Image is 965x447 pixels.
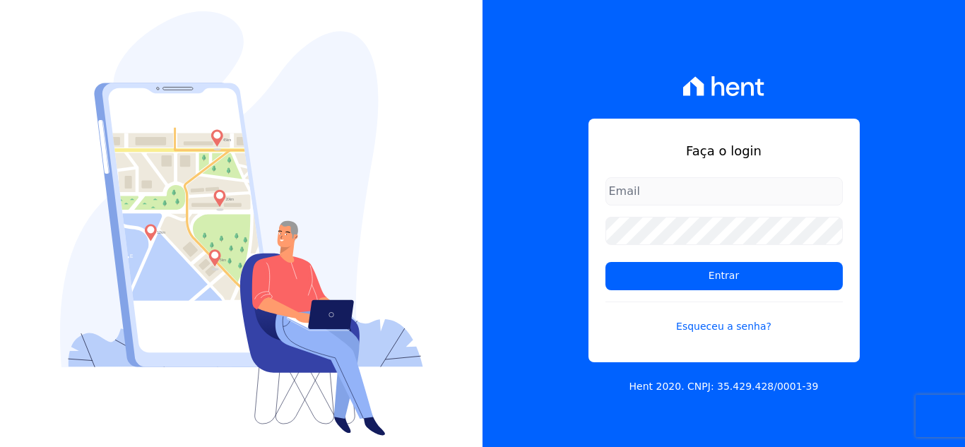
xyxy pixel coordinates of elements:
input: Email [605,177,843,205]
input: Entrar [605,262,843,290]
a: Esqueceu a senha? [605,302,843,334]
p: Hent 2020. CNPJ: 35.429.428/0001-39 [629,379,819,394]
img: Login [60,11,423,436]
h1: Faça o login [605,141,843,160]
